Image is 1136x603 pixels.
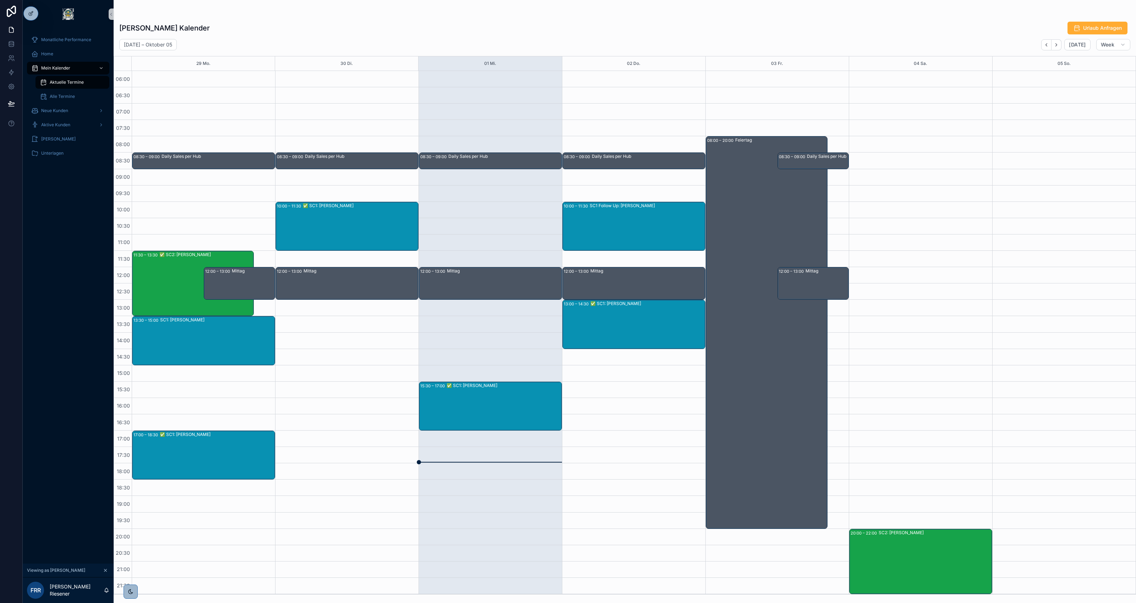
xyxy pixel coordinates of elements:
button: Next [1052,39,1061,50]
span: 21:30 [115,582,132,588]
span: Aktive Kunden [41,122,70,128]
div: 13:30 – 15:00 [133,317,160,324]
div: Daily Sales per Hub [592,154,705,159]
a: [PERSON_NAME] [27,133,109,145]
span: Aktuelle Termine [50,79,84,85]
div: ✅ SC1: [PERSON_NAME] [303,203,418,209]
div: 08:30 – 09:00Daily Sales per Hub [419,153,562,168]
div: 11:30 – 13:30✅ SC2: [PERSON_NAME] [132,251,253,316]
div: Daily Sales per Hub [807,154,848,159]
span: 17:30 [115,452,132,458]
div: ✅ SC1: [PERSON_NAME] [160,432,274,437]
h2: [DATE] – Oktober 05 [124,41,172,48]
div: 08:30 – 09:00Daily Sales per Hub [563,153,705,168]
div: 08:00 – 20:00 [707,137,735,144]
p: [PERSON_NAME] Riesener [50,583,104,597]
span: 16:30 [115,419,132,425]
a: Monatliche Performance [27,33,109,46]
span: 12:30 [115,288,132,294]
span: 21:00 [115,566,132,572]
div: Mittag [232,268,275,274]
span: 10:30 [115,223,132,229]
div: 12:00 – 13:00Mittag [204,267,275,299]
span: [PERSON_NAME] [41,136,76,142]
div: 12:00 – 13:00Mittag [419,267,562,299]
a: Home [27,48,109,60]
div: ✅ SC2: [PERSON_NAME] [159,252,253,258]
span: 12:00 [115,272,132,278]
div: 08:30 – 09:00 [564,153,592,160]
button: 04 Sa. [914,56,927,71]
span: 17:00 [115,436,132,442]
div: 12:00 – 13:00 [420,268,447,275]
a: Aktive Kunden [27,118,109,131]
div: 11:30 – 13:30 [133,251,159,259]
div: 17:00 – 18:30 [133,431,160,438]
div: Daily Sales per Hub [162,154,274,159]
div: 10:00 – 11:30✅ SC1: [PERSON_NAME] [276,202,418,250]
div: Mittag [447,268,561,274]
button: Week [1096,39,1130,50]
span: 06:00 [114,76,132,82]
div: 08:30 – 09:00 [420,153,448,160]
button: 29 Mo. [196,56,211,71]
span: Viewing as [PERSON_NAME] [27,568,85,573]
span: 19:00 [115,501,132,507]
img: App logo [62,9,74,20]
div: 08:00 – 20:00Feiertag [706,137,827,528]
div: Daily Sales per Hub [305,154,418,159]
div: 10:00 – 11:30 [564,203,590,210]
div: SC1 Follow Up: [PERSON_NAME] [590,203,705,209]
span: 13:30 [115,321,132,327]
div: 03 Fr. [771,56,783,71]
div: Mittag [304,268,418,274]
div: 20:00 – 22:00 [851,530,879,537]
a: Aktuelle Termine [35,76,109,89]
span: 20:30 [114,550,132,556]
div: 12:00 – 13:00 [277,268,304,275]
h1: [PERSON_NAME] Kalender [119,23,210,33]
span: 09:30 [114,190,132,196]
span: FRR [31,586,41,594]
div: 08:30 – 09:00Daily Sales per Hub [778,153,849,168]
div: 12:00 – 13:00 [779,268,805,275]
span: 16:00 [115,403,132,409]
span: Neue Kunden [41,108,68,114]
span: Monatliche Performance [41,37,91,43]
div: 05 So. [1058,56,1071,71]
button: 30 Di. [340,56,353,71]
span: 10:00 [115,206,132,212]
div: 13:00 – 14:30 [564,300,590,308]
button: Urlaub Anfragen [1067,22,1127,34]
a: Mein Kalender [27,62,109,74]
a: Neue Kunden [27,104,109,117]
div: 12:00 – 13:00Mittag [276,267,418,299]
span: 11:00 [116,239,132,245]
div: 12:00 – 13:00Mittag [563,267,705,299]
span: 08:30 [114,157,132,164]
button: 01 Mi. [484,56,496,71]
button: Back [1041,39,1052,50]
div: 13:30 – 15:00SC1: [PERSON_NAME] [132,316,275,365]
div: 10:00 – 11:30 [277,203,303,210]
div: 08:30 – 09:00Daily Sales per Hub [132,153,275,168]
span: 13:00 [115,305,132,311]
span: 18:30 [115,485,132,491]
div: ✅ SC1: [PERSON_NAME] [447,383,561,388]
div: 15:30 – 17:00 [420,382,447,389]
div: 12:00 – 13:00 [564,268,590,275]
div: Mittag [805,268,848,274]
a: Unterlagen [27,147,109,160]
span: 14:00 [115,337,132,343]
div: 02 Do. [627,56,640,71]
button: [DATE] [1064,39,1090,50]
div: Daily Sales per Hub [448,154,561,159]
div: 10:00 – 11:30SC1 Follow Up: [PERSON_NAME] [563,202,705,250]
a: Alle Termine [35,90,109,103]
div: 12:00 – 13:00 [205,268,232,275]
span: 19:30 [115,517,132,523]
